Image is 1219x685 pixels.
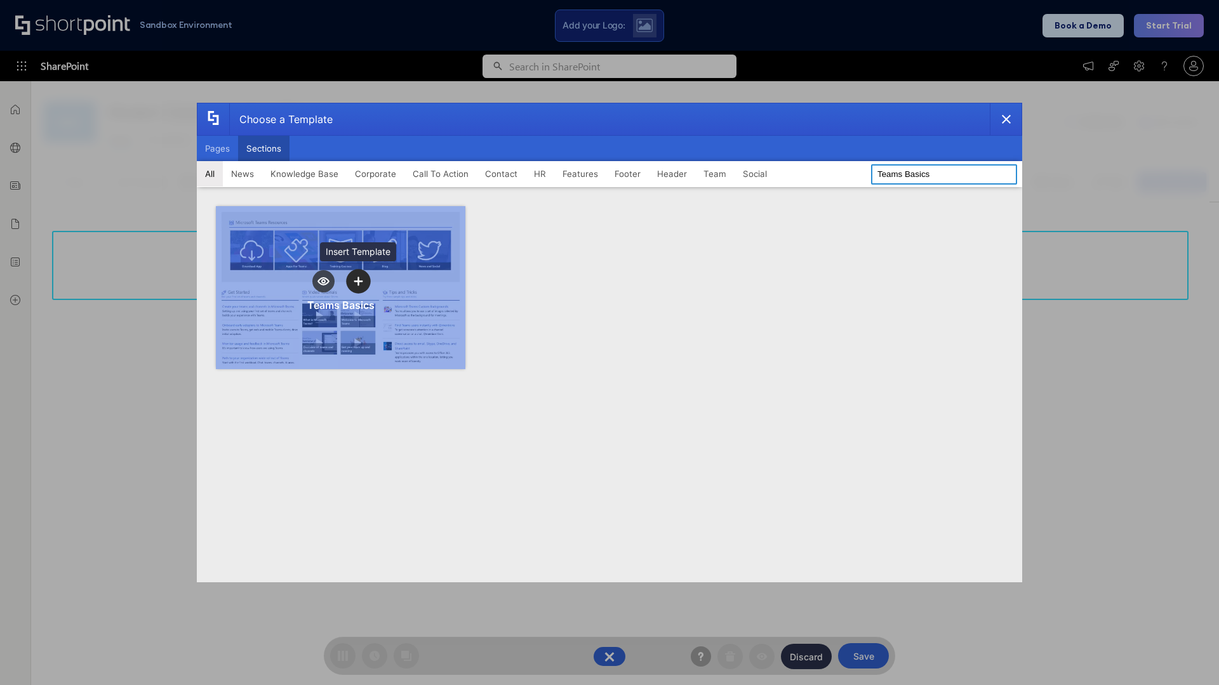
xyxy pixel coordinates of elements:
button: Social [735,161,775,186]
div: Choose a Template [229,103,333,135]
button: Features [554,161,606,186]
button: News [223,161,262,186]
button: Pages [197,136,238,161]
iframe: Chat Widget [1156,624,1219,685]
button: Corporate [347,161,404,186]
div: template selector [197,103,1022,582]
button: Sections [238,136,290,161]
button: Contact [477,161,526,186]
button: Team [695,161,735,186]
button: All [197,161,223,186]
button: Footer [606,161,649,186]
input: Search [871,164,1017,185]
button: Header [649,161,695,186]
button: HR [526,161,554,186]
button: Knowledge Base [262,161,347,186]
div: Teams Basics [307,299,375,311]
button: Call To Action [404,161,477,186]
